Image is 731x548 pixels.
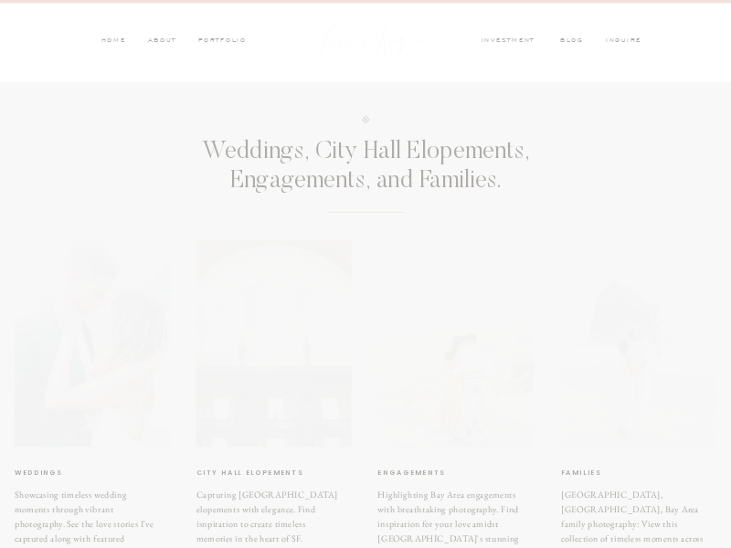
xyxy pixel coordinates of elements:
a: Engagements [377,467,489,479]
a: inquire [606,36,647,47]
a: City hall elopements [196,467,318,479]
a: weddings [15,467,117,479]
a: HOME [101,36,126,47]
h3: Weddings, City Hall Elopements, Engagements, and Families. [147,138,584,197]
h3: Showcasing timeless wedding moments through vibrant photography. See the love stories I've captur... [15,487,163,529]
a: blog [560,36,592,47]
a: PORTFOLIO [196,36,247,47]
h3: Capturing [GEOGRAPHIC_DATA] elopements with elegance. Find isnpiration to create timeless memorie... [196,487,344,530]
a: ABOUT [145,36,177,47]
a: Families [561,467,680,479]
a: investment [482,36,541,47]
